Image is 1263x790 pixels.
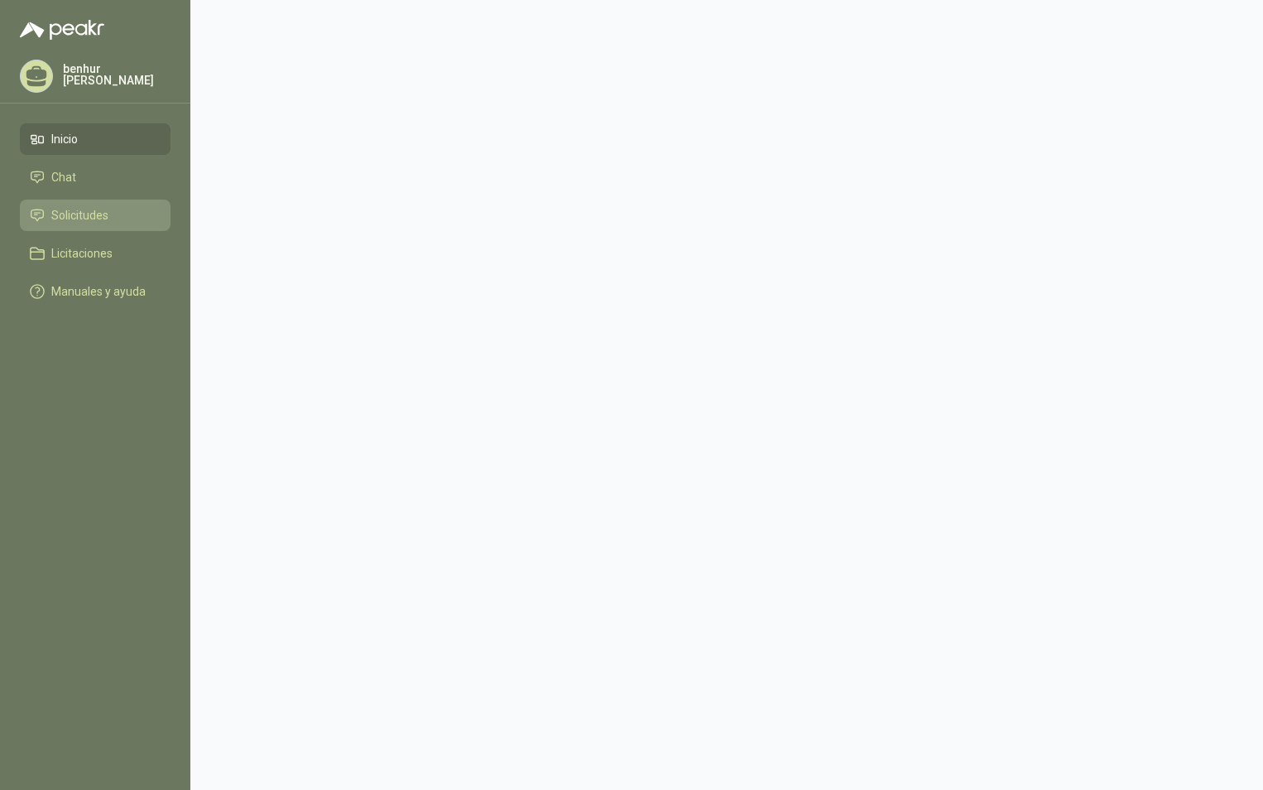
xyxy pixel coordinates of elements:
a: Inicio [20,123,170,155]
a: Chat [20,161,170,193]
a: Manuales y ayuda [20,276,170,307]
span: Chat [51,168,76,186]
span: Solicitudes [51,206,108,224]
p: benhur [PERSON_NAME] [63,63,170,86]
span: Inicio [51,130,78,148]
img: Logo peakr [20,20,104,40]
span: Manuales y ayuda [51,282,146,301]
a: Solicitudes [20,200,170,231]
span: Licitaciones [51,244,113,263]
a: Licitaciones [20,238,170,269]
